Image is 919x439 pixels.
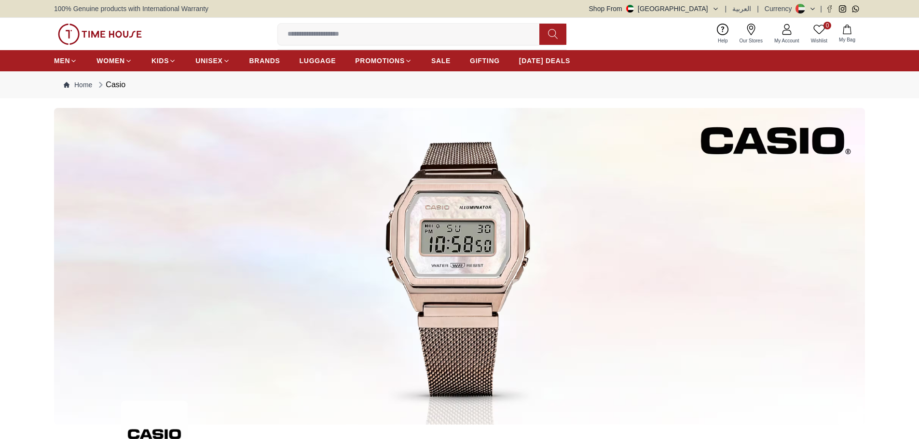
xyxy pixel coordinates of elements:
div: Currency [765,4,796,13]
a: Whatsapp [852,5,859,13]
div: Casio [96,79,125,91]
nav: Breadcrumb [54,71,865,98]
a: Our Stores [734,22,768,46]
span: Wishlist [807,37,831,44]
a: SALE [431,52,451,69]
span: BRANDS [249,56,280,66]
a: 0Wishlist [805,22,833,46]
span: [DATE] DEALS [519,56,570,66]
button: Shop From[GEOGRAPHIC_DATA] [589,4,719,13]
button: My Bag [833,23,861,45]
span: KIDS [151,56,169,66]
span: 100% Genuine products with International Warranty [54,4,208,13]
a: Home [64,80,92,90]
span: Help [714,37,732,44]
span: My Bag [835,36,859,43]
span: | [757,4,759,13]
a: Facebook [826,5,833,13]
a: Help [712,22,734,46]
span: My Account [770,37,803,44]
img: ... [58,24,142,45]
span: | [820,4,822,13]
img: United Arab Emirates [626,5,634,13]
a: MEN [54,52,77,69]
a: BRANDS [249,52,280,69]
a: PROMOTIONS [355,52,412,69]
span: MEN [54,56,70,66]
span: SALE [431,56,451,66]
a: UNISEX [195,52,230,69]
span: UNISEX [195,56,222,66]
span: | [725,4,727,13]
a: LUGGAGE [300,52,336,69]
a: [DATE] DEALS [519,52,570,69]
a: Instagram [839,5,846,13]
img: ... [54,108,865,425]
a: KIDS [151,52,176,69]
span: WOMEN [96,56,125,66]
span: 0 [823,22,831,29]
span: LUGGAGE [300,56,336,66]
span: PROMOTIONS [355,56,405,66]
span: GIFTING [470,56,500,66]
a: GIFTING [470,52,500,69]
button: العربية [732,4,751,13]
span: Our Stores [736,37,767,44]
a: WOMEN [96,52,132,69]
